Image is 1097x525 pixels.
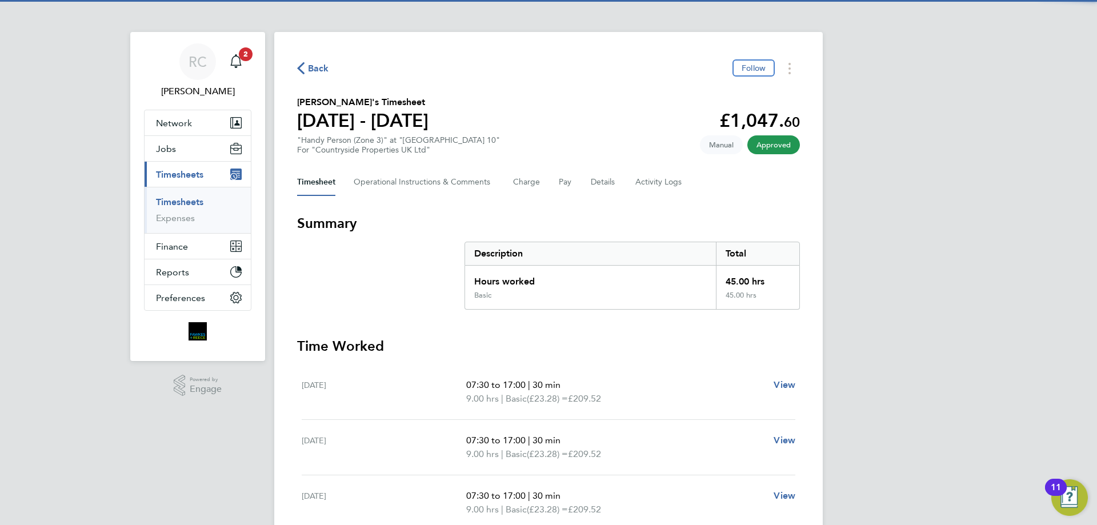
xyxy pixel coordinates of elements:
div: Description [465,242,716,265]
app-decimal: £1,047. [719,110,800,131]
a: Go to home page [144,322,251,340]
span: 9.00 hrs [466,504,499,515]
span: Finance [156,241,188,252]
span: Powered by [190,375,222,384]
button: Timesheets Menu [779,59,800,77]
span: | [528,490,530,501]
span: Timesheets [156,169,203,180]
span: View [774,379,795,390]
button: Back [297,61,329,75]
button: Reports [145,259,251,284]
span: | [501,504,503,515]
div: Basic [474,291,491,300]
span: 07:30 to 17:00 [466,490,526,501]
div: For "Countryside Properties UK Ltd" [297,145,500,155]
a: View [774,378,795,392]
span: Roselyn Coelho [144,85,251,98]
div: [DATE] [302,489,466,516]
h3: Summary [297,214,800,233]
div: Summary [465,242,800,310]
a: View [774,434,795,447]
span: 07:30 to 17:00 [466,379,526,390]
h3: Time Worked [297,337,800,355]
span: | [501,393,503,404]
span: This timesheet has been approved. [747,135,800,154]
span: Preferences [156,292,205,303]
span: Reports [156,267,189,278]
button: Charge [513,169,541,196]
span: 9.00 hrs [466,393,499,404]
a: 2 [225,43,247,80]
button: Network [145,110,251,135]
div: Hours worked [465,266,716,291]
span: Engage [190,384,222,394]
button: Activity Logs [635,169,683,196]
span: 2 [239,47,253,61]
span: View [774,490,795,501]
div: 11 [1051,487,1061,502]
span: This timesheet was manually created. [700,135,743,154]
h2: [PERSON_NAME]'s Timesheet [297,95,429,109]
h1: [DATE] - [DATE] [297,109,429,132]
button: Jobs [145,136,251,161]
span: | [528,435,530,446]
button: Timesheet [297,169,335,196]
a: Timesheets [156,197,203,207]
button: Open Resource Center, 11 new notifications [1051,479,1088,516]
button: Preferences [145,285,251,310]
img: bromak-logo-retina.png [189,322,207,340]
span: Follow [742,63,766,73]
button: Pay [559,169,572,196]
div: 45.00 hrs [716,291,799,309]
span: View [774,435,795,446]
span: 30 min [533,490,560,501]
button: Timesheets [145,162,251,187]
a: RC[PERSON_NAME] [144,43,251,98]
span: Basic [506,447,527,461]
span: 30 min [533,435,560,446]
span: (£23.28) = [527,393,568,404]
span: | [528,379,530,390]
a: Powered byEngage [174,375,222,396]
button: Follow [732,59,775,77]
span: (£23.28) = [527,448,568,459]
div: 45.00 hrs [716,266,799,291]
span: 60 [784,114,800,130]
span: (£23.28) = [527,504,568,515]
nav: Main navigation [130,32,265,361]
span: Back [308,62,329,75]
span: Jobs [156,143,176,154]
div: [DATE] [302,434,466,461]
span: Basic [506,392,527,406]
a: View [774,489,795,503]
span: £209.52 [568,393,601,404]
span: | [501,448,503,459]
span: £209.52 [568,504,601,515]
div: [DATE] [302,378,466,406]
span: £209.52 [568,448,601,459]
span: 30 min [533,379,560,390]
div: Timesheets [145,187,251,233]
a: Expenses [156,213,195,223]
button: Finance [145,234,251,259]
span: 07:30 to 17:00 [466,435,526,446]
button: Operational Instructions & Comments [354,169,495,196]
span: RC [189,54,207,69]
span: Basic [506,503,527,516]
div: "Handy Person (Zone 3)" at "[GEOGRAPHIC_DATA] 10" [297,135,500,155]
span: 9.00 hrs [466,448,499,459]
span: Network [156,118,192,129]
div: Total [716,242,799,265]
button: Details [591,169,617,196]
